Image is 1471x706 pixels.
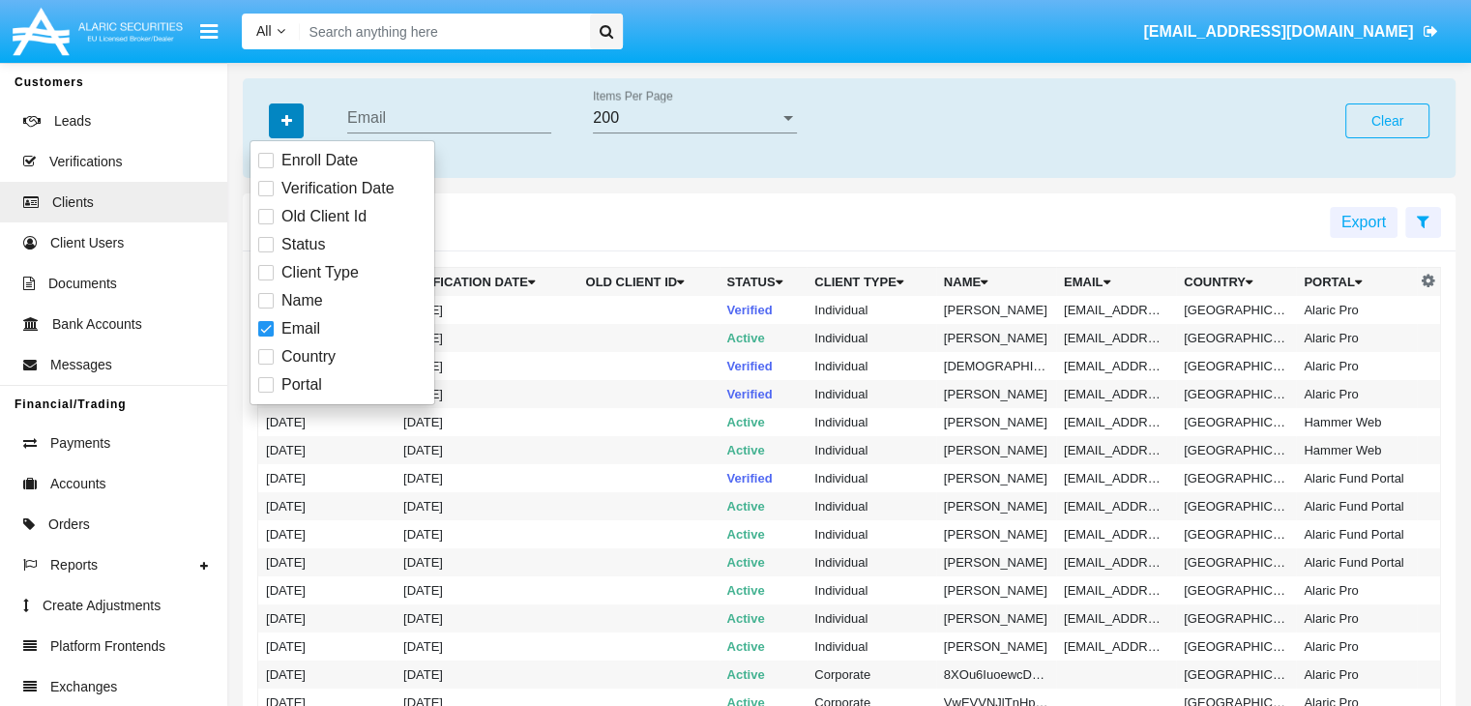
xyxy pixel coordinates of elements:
td: Individual [807,604,936,632]
th: Country [1176,268,1296,297]
td: [DATE] [396,324,577,352]
td: Alaric Pro [1296,324,1416,352]
td: Individual [807,380,936,408]
span: Status [281,233,325,256]
th: Verification date [396,268,577,297]
span: Verification Date [281,177,395,200]
td: [EMAIL_ADDRESS][DOMAIN_NAME] [1056,604,1176,632]
td: Verified [720,352,808,380]
td: Verified [720,296,808,324]
td: [DATE] [396,632,577,661]
td: Active [720,324,808,352]
th: Client Type [807,268,936,297]
td: [DATE] [396,604,577,632]
td: Alaric Fund Portal [1296,464,1416,492]
th: Email [1056,268,1176,297]
span: Portal [281,373,322,397]
span: Platform Frontends [50,636,165,657]
td: Alaric Fund Portal [1296,492,1416,520]
td: Individual [807,352,936,380]
td: [EMAIL_ADDRESS][DOMAIN_NAME] [1056,492,1176,520]
td: Active [720,632,808,661]
span: Client Users [50,233,124,253]
td: [GEOGRAPHIC_DATA] [1176,520,1296,548]
td: Individual [807,632,936,661]
td: [EMAIL_ADDRESS][DOMAIN_NAME] [1056,436,1176,464]
td: [GEOGRAPHIC_DATA] [1176,604,1296,632]
td: [DATE] [258,464,396,492]
td: Active [720,520,808,548]
td: [GEOGRAPHIC_DATA] [1176,296,1296,324]
td: [DATE] [258,436,396,464]
td: [DATE] [258,548,396,576]
td: Active [720,408,808,436]
span: All [256,23,272,39]
td: Alaric Fund Portal [1296,548,1416,576]
td: Individual [807,520,936,548]
td: [PERSON_NAME] [936,408,1056,436]
td: [GEOGRAPHIC_DATA] [1176,576,1296,604]
td: Alaric Fund Portal [1296,520,1416,548]
td: [EMAIL_ADDRESS][DOMAIN_NAME] [1056,632,1176,661]
td: [GEOGRAPHIC_DATA] [1176,436,1296,464]
td: Individual [807,576,936,604]
span: Leads [54,111,91,132]
span: Client Type [281,261,359,284]
td: [DATE] [258,661,396,689]
td: Corporate [807,661,936,689]
td: Individual [807,492,936,520]
td: [EMAIL_ADDRESS][DOMAIN_NAME] [1056,380,1176,408]
td: Active [720,492,808,520]
td: [GEOGRAPHIC_DATA] [1176,492,1296,520]
img: Logo image [10,3,186,60]
th: Portal [1296,268,1416,297]
td: [DATE] [396,548,577,576]
td: [PERSON_NAME] [936,492,1056,520]
td: [DATE] [258,408,396,436]
td: [DATE] [396,408,577,436]
td: [GEOGRAPHIC_DATA] [1176,352,1296,380]
th: Name [936,268,1056,297]
td: [DATE] [396,436,577,464]
span: [EMAIL_ADDRESS][DOMAIN_NAME] [1143,23,1413,40]
a: All [242,21,300,42]
td: Active [720,576,808,604]
span: Old Client Id [281,205,367,228]
td: [EMAIL_ADDRESS][DOMAIN_NAME] [1056,296,1176,324]
span: Export [1341,214,1386,230]
td: Verified [720,380,808,408]
td: [EMAIL_ADDRESS][DOMAIN_NAME] [1056,576,1176,604]
td: [DATE] [396,380,577,408]
span: Accounts [50,474,106,494]
td: [GEOGRAPHIC_DATA] [1176,464,1296,492]
td: [DEMOGRAPHIC_DATA][PERSON_NAME] [936,352,1056,380]
td: [EMAIL_ADDRESS][DOMAIN_NAME] [1056,464,1176,492]
td: [GEOGRAPHIC_DATA] [1176,548,1296,576]
td: [DATE] [396,661,577,689]
button: Export [1330,207,1397,238]
td: [GEOGRAPHIC_DATA] [1176,408,1296,436]
th: Old Client Id [577,268,719,297]
td: [GEOGRAPHIC_DATA] [1176,632,1296,661]
td: Individual [807,324,936,352]
td: [PERSON_NAME] [936,436,1056,464]
td: [PERSON_NAME] [936,604,1056,632]
td: [DATE] [258,604,396,632]
td: [PERSON_NAME] [936,380,1056,408]
td: [DATE] [396,464,577,492]
td: Alaric Pro [1296,604,1416,632]
span: Verifications [49,152,122,172]
td: [DATE] [258,520,396,548]
td: [DATE] [396,296,577,324]
td: [DATE] [258,492,396,520]
td: [EMAIL_ADDRESS][DOMAIN_NAME] [1056,548,1176,576]
span: Enroll Date [281,149,358,172]
td: Alaric Pro [1296,296,1416,324]
td: [GEOGRAPHIC_DATA] [1176,324,1296,352]
span: Exchanges [50,677,117,697]
span: Create Adjustments [43,596,161,616]
td: [DATE] [396,492,577,520]
td: Hammer Web [1296,408,1416,436]
td: [PERSON_NAME] [936,632,1056,661]
td: [PERSON_NAME] [936,548,1056,576]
